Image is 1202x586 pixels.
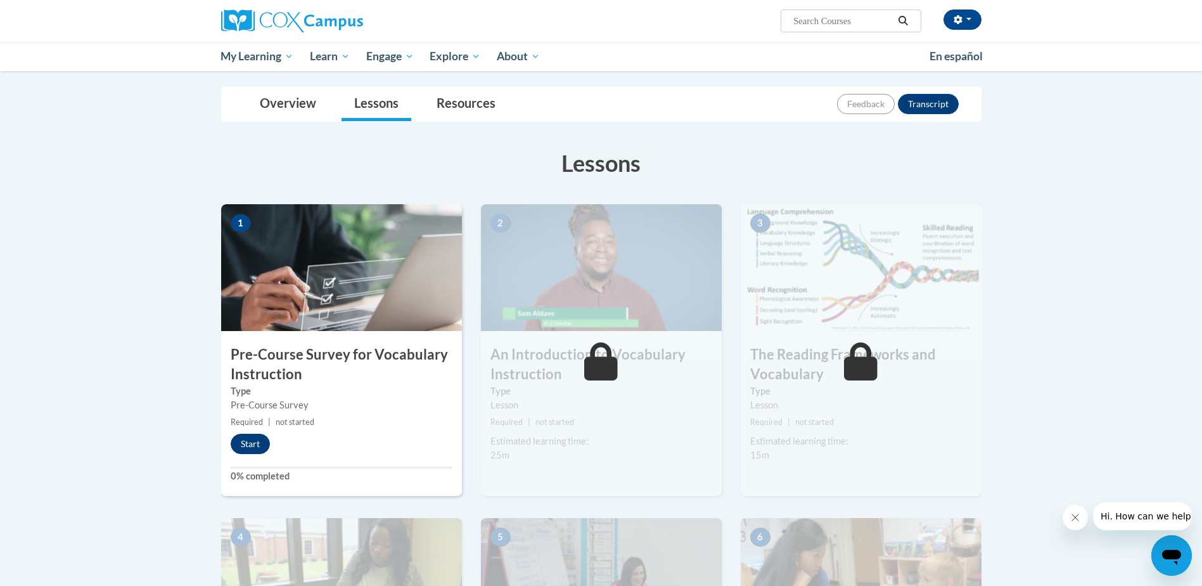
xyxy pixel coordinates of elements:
div: Pre-Course Survey [231,398,452,412]
a: Lessons [342,88,411,121]
a: Overview [247,88,329,121]
a: Engage [358,42,422,71]
span: 1 [231,214,251,233]
iframe: Message from company [1093,502,1192,530]
span: About [497,49,540,64]
span: Engage [366,49,414,64]
span: 25m [490,450,509,460]
div: Estimated learning time: [750,434,972,448]
a: About [489,42,548,71]
div: Estimated learning time: [490,434,712,448]
a: Resources [424,88,508,121]
span: My Learning [221,49,293,64]
span: Explore [430,49,480,64]
span: 4 [231,528,251,547]
div: Main menu [202,42,1001,71]
button: Transcript [898,94,959,114]
a: Cox Campus [221,10,462,32]
span: not started [276,417,314,427]
a: Learn [302,42,358,71]
span: 6 [750,528,770,547]
label: Type [490,384,712,398]
span: Hi. How can we help? [8,9,103,19]
span: 15m [750,450,769,460]
h3: Pre-Course Survey for Vocabulary Instruction [221,345,462,384]
img: Course Image [481,204,722,331]
h3: An Introduction to Vocabulary Instruction [481,345,722,384]
label: Type [750,384,972,398]
button: Account Settings [943,10,981,30]
h3: The Reading Frameworks and Vocabulary [741,345,981,384]
label: 0% completed [231,469,452,483]
button: Start [231,434,270,454]
span: 2 [490,214,511,233]
span: | [528,417,530,427]
img: Course Image [221,204,462,331]
input: Search Courses [792,13,893,29]
a: Explore [421,42,489,71]
span: 3 [750,214,770,233]
a: My Learning [213,42,302,71]
button: Feedback [837,94,895,114]
span: | [268,417,271,427]
span: not started [535,417,574,427]
a: En español [921,43,991,70]
img: Cox Campus [221,10,363,32]
span: | [788,417,790,427]
div: Lesson [750,398,972,412]
span: En español [930,49,983,63]
iframe: Button to launch messaging window [1151,535,1192,576]
button: Search [893,13,912,29]
span: not started [795,417,834,427]
h3: Lessons [221,147,981,179]
label: Type [231,384,452,398]
span: Required [750,417,783,427]
span: Required [231,417,263,427]
iframe: Close message [1063,505,1088,530]
img: Course Image [741,204,981,331]
div: Lesson [490,398,712,412]
span: Required [490,417,523,427]
span: 5 [490,528,511,547]
span: Learn [310,49,350,64]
